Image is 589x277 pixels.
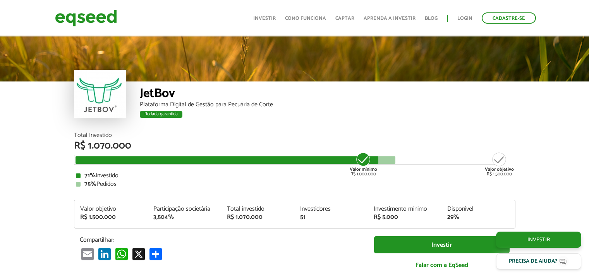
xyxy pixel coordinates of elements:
[457,16,472,21] a: Login
[496,232,581,248] a: Investir
[84,170,96,181] strong: 71%
[374,257,510,273] a: Falar com a EqSeed
[80,214,142,220] div: R$ 1.500.000
[55,8,117,28] img: EqSeed
[97,248,112,260] a: LinkedIn
[74,141,515,151] div: R$ 1.070.000
[335,16,354,21] a: Captar
[131,248,146,260] a: X
[227,214,289,220] div: R$ 1.070.000
[140,102,515,108] div: Plataforma Digital de Gestão para Pecuária de Corte
[76,173,513,179] div: Investido
[80,206,142,212] div: Valor objetivo
[74,132,515,138] div: Total Investido
[76,181,513,187] div: Pedidos
[425,16,438,21] a: Blog
[114,248,129,260] a: WhatsApp
[140,87,515,102] div: JetBov
[482,12,536,24] a: Cadastre-se
[80,248,95,260] a: Email
[485,152,514,177] div: R$ 1.500.000
[300,214,362,220] div: 51
[374,206,436,212] div: Investimento mínimo
[364,16,416,21] a: Aprenda a investir
[447,206,509,212] div: Disponível
[153,214,215,220] div: 3,504%
[350,166,377,173] strong: Valor mínimo
[374,214,436,220] div: R$ 5.000
[374,236,510,254] a: Investir
[253,16,276,21] a: Investir
[447,214,509,220] div: 29%
[300,206,362,212] div: Investidores
[349,152,378,177] div: R$ 1.000.000
[485,166,514,173] strong: Valor objetivo
[148,248,163,260] a: Share
[140,111,182,118] div: Rodada garantida
[153,206,215,212] div: Participação societária
[227,206,289,212] div: Total investido
[285,16,326,21] a: Como funciona
[84,179,96,189] strong: 75%
[80,236,362,244] p: Compartilhar:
